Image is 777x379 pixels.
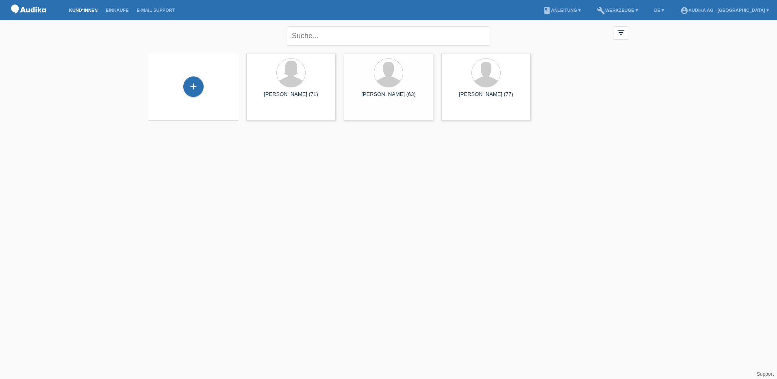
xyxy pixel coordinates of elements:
div: Kund*in hinzufügen [184,80,203,94]
i: account_circle [680,7,688,15]
a: Support [757,371,774,377]
a: bookAnleitung ▾ [539,8,585,13]
a: account_circleAudika AG - [GEOGRAPHIC_DATA] ▾ [676,8,773,13]
input: Suche... [287,26,490,46]
a: DE ▾ [650,8,668,13]
div: [PERSON_NAME] (71) [253,91,329,104]
a: POS — MF Group [8,16,49,22]
div: [PERSON_NAME] (77) [448,91,524,104]
a: buildWerkzeuge ▾ [593,8,642,13]
a: E-Mail Support [133,8,179,13]
a: Einkäufe [102,8,132,13]
div: [PERSON_NAME] (63) [350,91,427,104]
a: Kund*innen [65,8,102,13]
i: filter_list [616,28,625,37]
i: book [543,7,551,15]
i: build [597,7,605,15]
